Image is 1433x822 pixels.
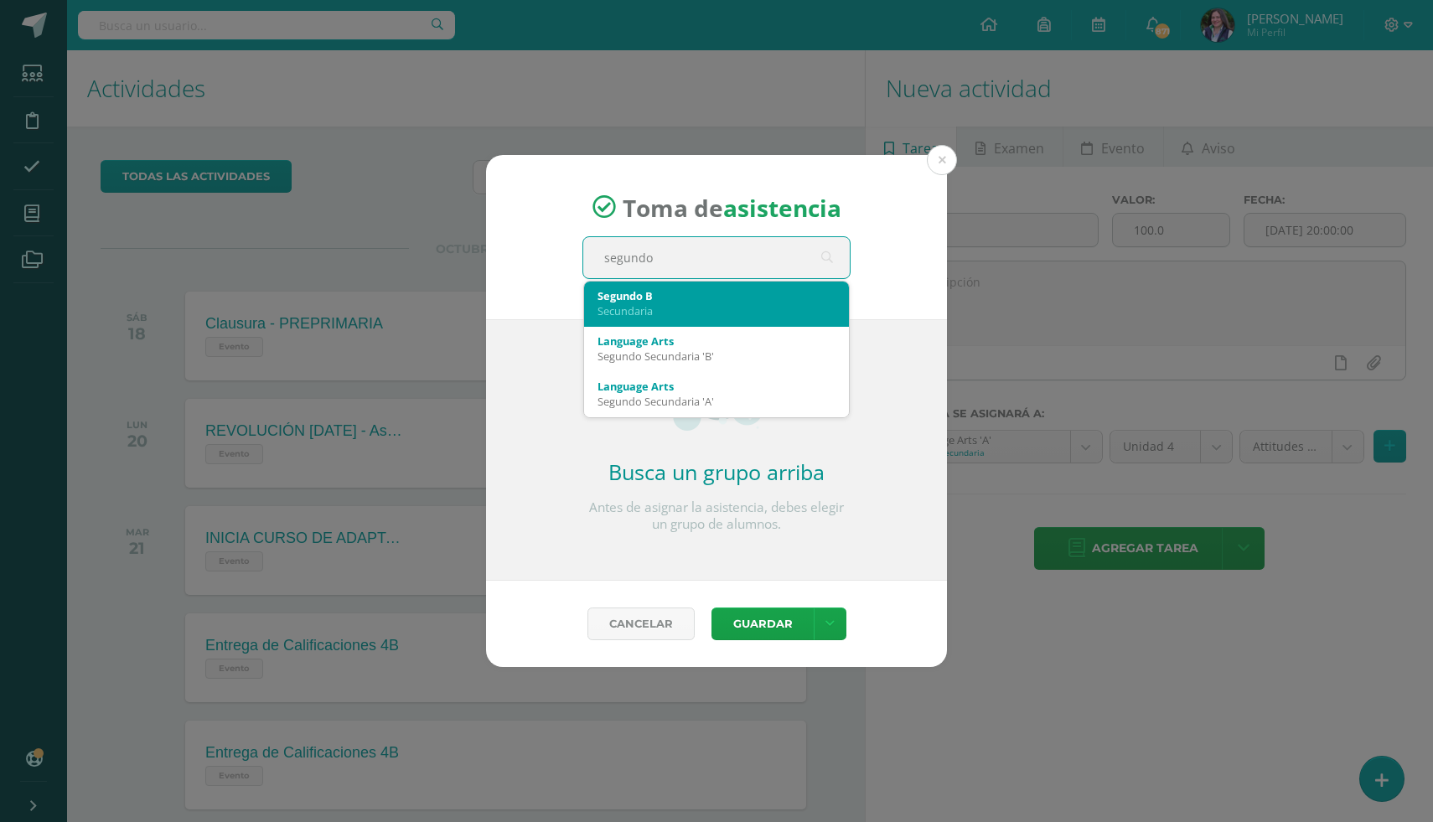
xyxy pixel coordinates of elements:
div: Segundo B [598,288,835,303]
strong: asistencia [723,191,841,223]
button: Guardar [711,607,814,640]
h2: Busca un grupo arriba [582,458,851,486]
div: Language Arts [598,333,835,349]
div: Segundo Secundaria 'B' [598,349,835,364]
div: Secundaria [598,303,835,318]
button: Close (Esc) [927,145,957,175]
p: Antes de asignar la asistencia, debes elegir un grupo de alumnos. [582,499,851,533]
div: Segundo Secundaria 'A' [598,394,835,409]
a: Cancelar [587,607,695,640]
span: Toma de [623,191,841,223]
input: Busca un grado o sección aquí... [583,237,850,278]
div: Language Arts [598,379,835,394]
